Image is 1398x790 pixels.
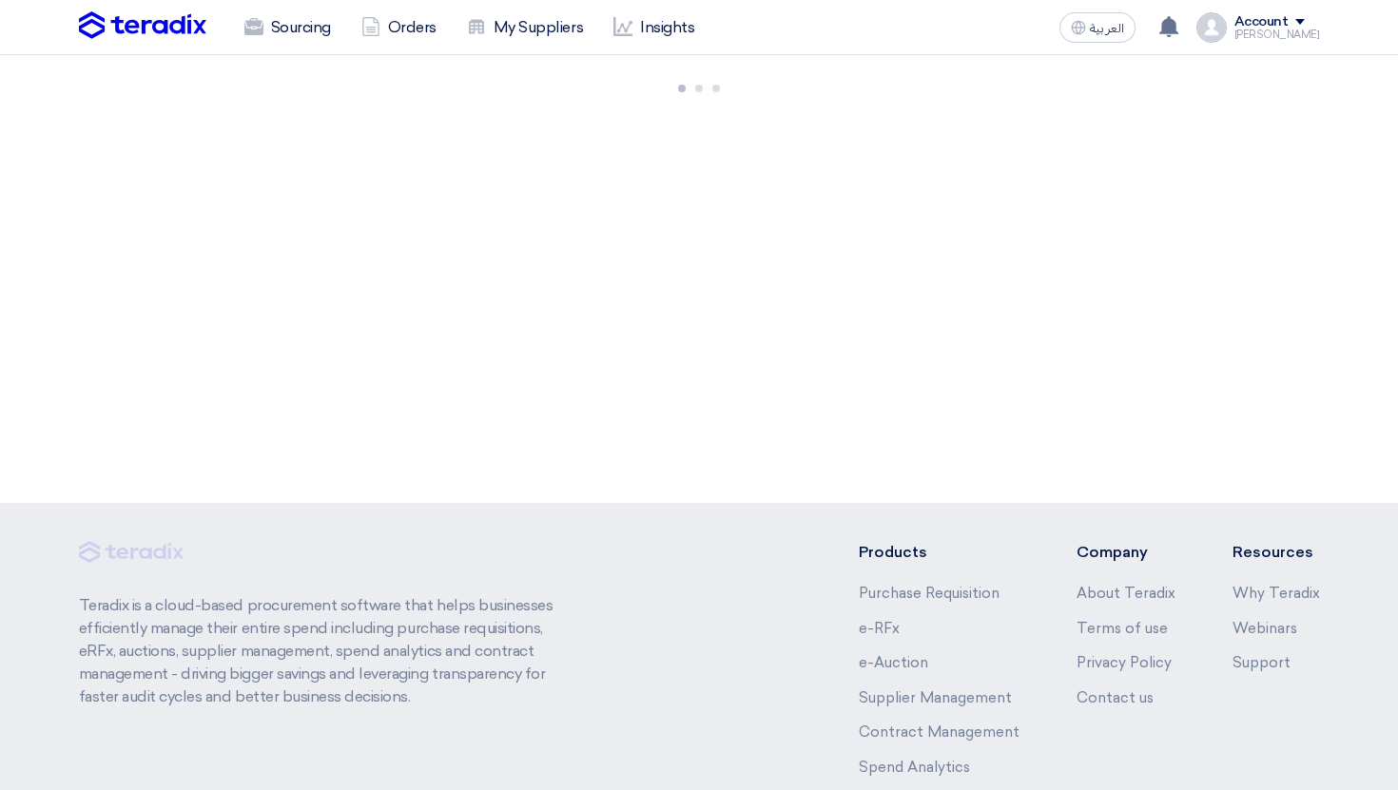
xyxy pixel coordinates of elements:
a: Why Teradix [1233,585,1320,602]
img: profile_test.png [1196,12,1227,43]
a: Contact us [1077,689,1154,706]
button: العربية [1059,12,1136,43]
a: Insights [598,7,709,48]
li: Resources [1233,541,1320,564]
li: Products [859,541,1019,564]
span: العربية [1090,22,1124,35]
a: Sourcing [229,7,346,48]
li: Company [1077,541,1175,564]
a: Webinars [1233,620,1297,637]
a: Support [1233,654,1291,671]
a: About Teradix [1077,585,1175,602]
div: [PERSON_NAME] [1234,29,1320,40]
a: Terms of use [1077,620,1168,637]
a: Contract Management [859,723,1019,741]
a: Spend Analytics [859,759,970,776]
img: Teradix logo [79,11,206,40]
a: My Suppliers [452,7,598,48]
a: e-Auction [859,654,928,671]
a: e-RFx [859,620,900,637]
a: Privacy Policy [1077,654,1172,671]
a: Supplier Management [859,689,1012,706]
a: Orders [346,7,452,48]
div: Account [1234,14,1289,30]
a: Purchase Requisition [859,585,1000,602]
p: Teradix is a cloud-based procurement software that helps businesses efficiently manage their enti... [79,594,575,708]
